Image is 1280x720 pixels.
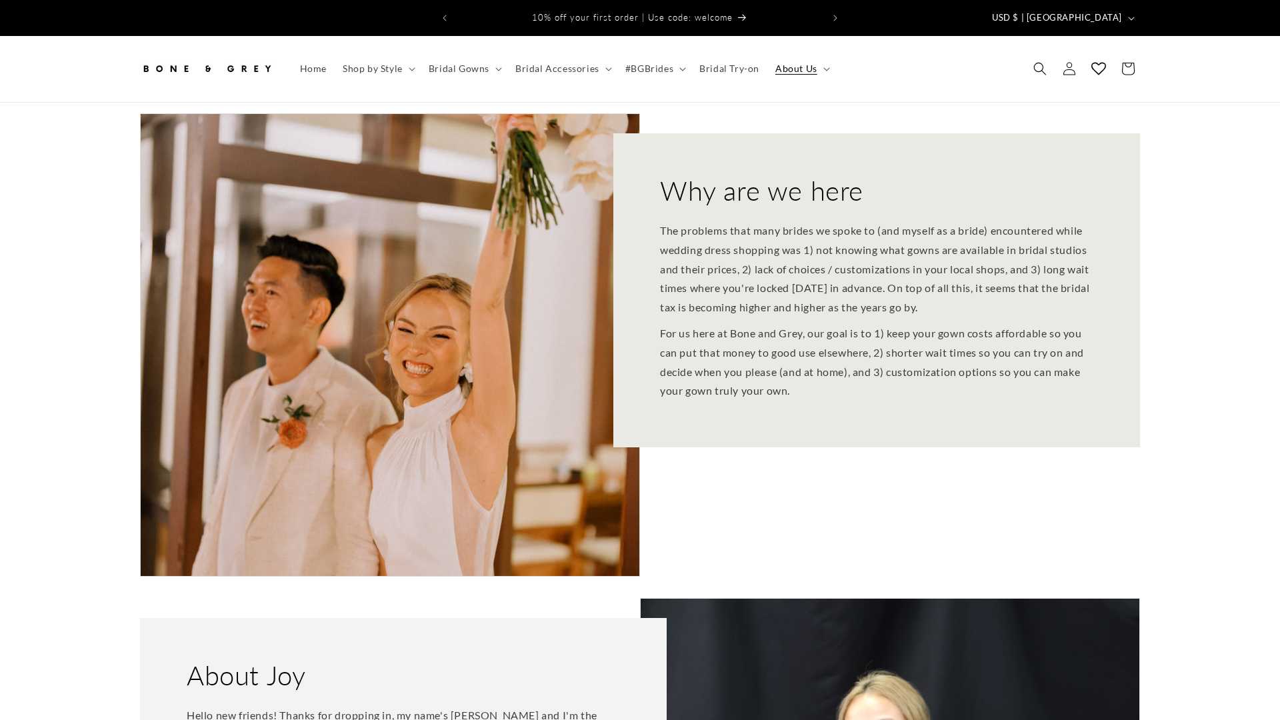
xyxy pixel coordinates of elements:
[660,324,1093,401] p: For us here at Bone and Grey, our goal is to 1) keep your gown costs affordable so you can put th...
[140,54,273,83] img: Bone and Grey Bridal
[507,55,617,83] summary: Bridal Accessories
[984,5,1140,31] button: USD $ | [GEOGRAPHIC_DATA]
[767,55,835,83] summary: About Us
[775,63,817,75] span: About Us
[625,63,673,75] span: #BGBrides
[292,55,335,83] a: Home
[135,49,279,89] a: Bone and Grey Bridal
[343,63,403,75] span: Shop by Style
[992,11,1122,25] span: USD $ | [GEOGRAPHIC_DATA]
[821,5,850,31] button: Next announcement
[532,12,733,23] span: 10% off your first order | Use code: welcome
[660,173,863,208] h2: Why are we here
[699,63,759,75] span: Bridal Try-on
[515,63,599,75] span: Bridal Accessories
[300,63,327,75] span: Home
[1025,54,1055,83] summary: Search
[430,5,459,31] button: Previous announcement
[187,658,305,693] h2: About Joy
[421,55,507,83] summary: Bridal Gowns
[429,63,489,75] span: Bridal Gowns
[691,55,767,83] a: Bridal Try-on
[335,55,421,83] summary: Shop by Style
[617,55,691,83] summary: #BGBrides
[660,221,1093,317] p: The problems that many brides we spoke to (and myself as a bride) encountered while wedding dress...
